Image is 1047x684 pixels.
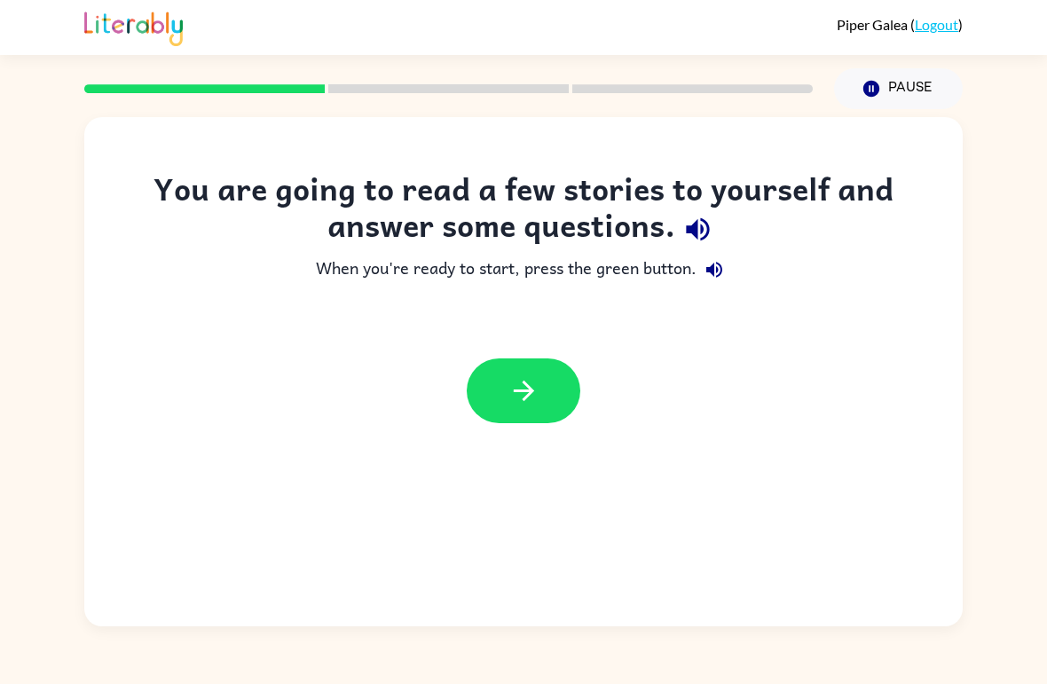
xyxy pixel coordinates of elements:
[834,68,963,109] button: Pause
[84,7,183,46] img: Literably
[915,16,958,33] a: Logout
[837,16,910,33] span: Piper Galea
[120,252,927,287] div: When you're ready to start, press the green button.
[120,170,927,252] div: You are going to read a few stories to yourself and answer some questions.
[837,16,963,33] div: ( )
